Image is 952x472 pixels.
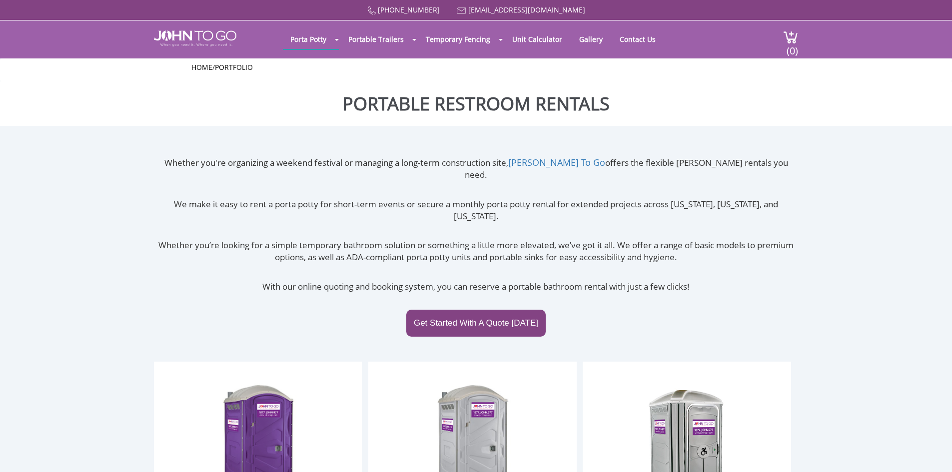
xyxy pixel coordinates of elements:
[406,310,546,337] a: Get Started With A Quote [DATE]
[572,29,610,49] a: Gallery
[367,6,376,15] img: Call
[154,239,798,264] p: Whether you’re looking for a simple temporary bathroom solution or something a little more elevat...
[191,62,761,72] ul: /
[341,29,411,49] a: Portable Trailers
[154,30,236,46] img: JOHN to go
[378,5,440,14] a: [PHONE_NUMBER]
[786,36,798,57] span: (0)
[154,156,798,181] p: Whether you're organizing a weekend festival or managing a long-term construction site, offers th...
[468,5,585,14] a: [EMAIL_ADDRESS][DOMAIN_NAME]
[154,198,798,223] p: We make it easy to rent a porta potty for short-term events or secure a monthly porta potty renta...
[457,7,466,14] img: Mail
[191,62,212,72] a: Home
[783,30,798,44] img: cart a
[505,29,570,49] a: Unit Calculator
[612,29,663,49] a: Contact Us
[283,29,334,49] a: Porta Potty
[154,281,798,293] p: With our online quoting and booking system, you can reserve a portable bathroom rental with just ...
[912,432,952,472] button: Live Chat
[215,62,253,72] a: Portfolio
[508,156,605,168] a: [PERSON_NAME] To Go
[418,29,498,49] a: Temporary Fencing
